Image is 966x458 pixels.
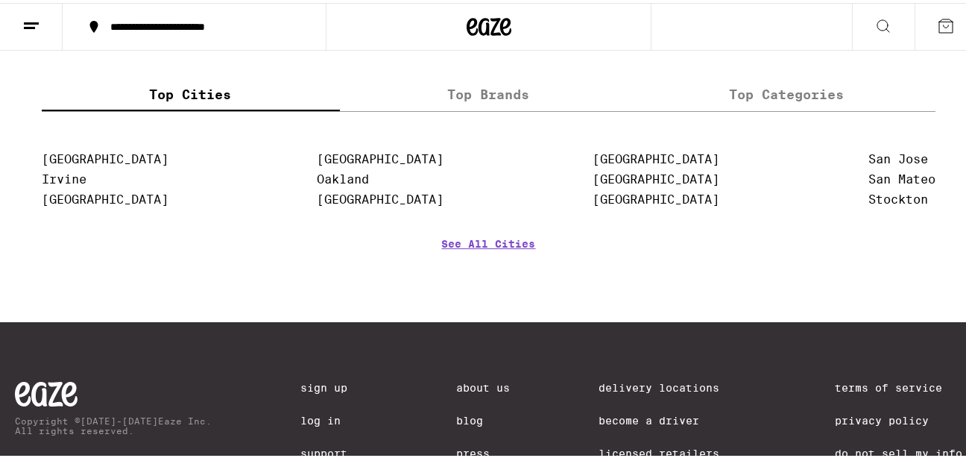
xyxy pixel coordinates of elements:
[318,189,444,204] a: [GEOGRAPHIC_DATA]
[318,149,444,163] a: [GEOGRAPHIC_DATA]
[599,412,746,424] a: Become a Driver
[456,379,510,391] a: About Us
[318,169,370,183] a: Oakland
[599,445,746,457] a: Licensed Retailers
[835,445,962,457] a: Do Not Sell My Info
[835,412,962,424] a: Privacy Policy
[42,149,168,163] a: [GEOGRAPHIC_DATA]
[868,169,935,183] a: San Mateo
[868,189,928,204] a: Stockton
[15,413,212,433] p: Copyright © [DATE]-[DATE] Eaze Inc. All rights reserved.
[42,169,86,183] a: Irvine
[300,412,367,424] a: Log In
[300,445,367,457] a: Support
[593,149,719,163] a: [GEOGRAPHIC_DATA]
[868,149,928,163] a: San Jose
[42,189,168,204] a: [GEOGRAPHIC_DATA]
[42,76,936,109] div: tabs
[9,10,107,22] span: Hi. Need any help?
[599,379,746,391] a: Delivery Locations
[593,169,719,183] a: [GEOGRAPHIC_DATA]
[835,379,962,391] a: Terms of Service
[340,76,638,108] label: Top Brands
[456,445,510,457] a: Press
[593,189,719,204] a: [GEOGRAPHIC_DATA]
[456,412,510,424] a: Blog
[442,235,536,290] a: See All Cities
[42,76,340,108] label: Top Cities
[300,379,367,391] a: Sign Up
[637,76,935,108] label: Top Categories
